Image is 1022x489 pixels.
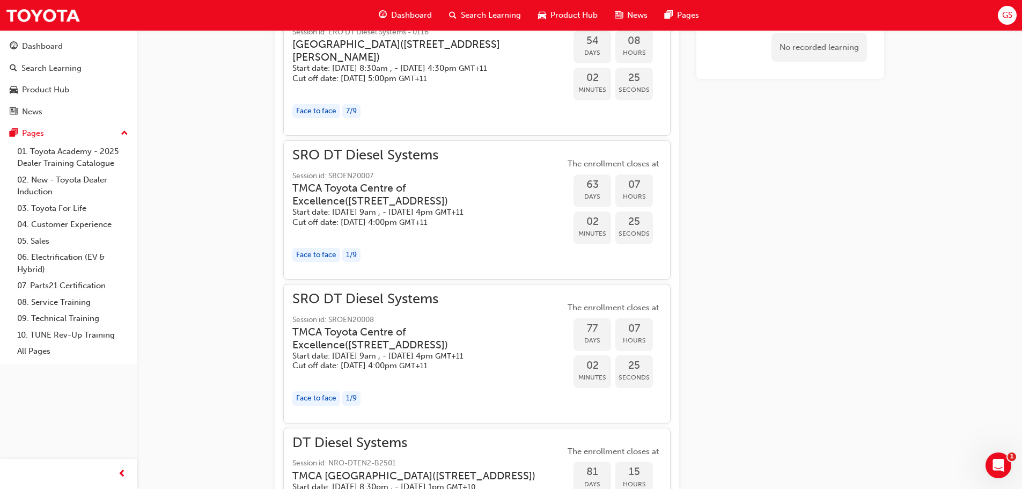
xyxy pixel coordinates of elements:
span: 54 [574,35,611,47]
a: Search Learning [4,59,133,78]
img: Trak [5,3,80,27]
span: DT Diesel Systems [292,437,553,449]
a: Product Hub [4,80,133,100]
h5: Start date: [DATE] 9am , - [DATE] 4pm [292,351,548,361]
span: Australian Eastern Daylight Time GMT+11 [399,218,428,227]
span: search-icon [10,64,17,74]
span: Session id: ERO DT Diesel Systems - 0116 [292,26,565,39]
a: 06. Electrification (EV & Hybrid) [13,249,133,278]
span: news-icon [10,107,18,117]
span: Australian Eastern Daylight Time GMT+11 [399,361,428,370]
button: GS [998,6,1017,25]
span: Hours [615,191,653,203]
span: up-icon [121,127,128,141]
span: 25 [615,72,653,84]
a: 04. Customer Experience [13,216,133,233]
div: No recorded learning [771,33,867,62]
h5: Cut off date: [DATE] 4:00pm [292,361,548,371]
h5: Start date: [DATE] 9am , - [DATE] 4pm [292,207,548,217]
h3: [GEOGRAPHIC_DATA] ( [STREET_ADDRESS][PERSON_NAME] ) [292,38,548,63]
div: News [22,106,42,118]
h5: Cut off date: [DATE] 4:00pm [292,217,548,228]
span: Hours [615,334,653,347]
span: 07 [615,179,653,191]
a: Dashboard [4,37,133,56]
span: 02 [574,360,611,372]
span: 08 [615,35,653,47]
span: guage-icon [10,42,18,52]
a: search-iconSearch Learning [440,4,530,26]
span: Australian Eastern Daylight Time GMT+11 [459,64,487,73]
div: 1 / 9 [342,391,361,406]
span: car-icon [538,9,546,22]
div: Product Hub [22,84,69,96]
a: News [4,102,133,122]
span: pages-icon [665,9,673,22]
div: Search Learning [21,62,82,75]
a: 09. Technical Training [13,310,133,327]
div: Pages [22,127,44,140]
span: car-icon [10,85,18,95]
span: 1 [1008,452,1016,461]
span: Australian Eastern Daylight Time GMT+11 [399,74,427,83]
button: DashboardSearch LearningProduct HubNews [4,34,133,123]
a: news-iconNews [606,4,656,26]
span: GS [1002,9,1012,21]
span: Days [574,47,611,59]
span: 07 [615,323,653,335]
span: Seconds [615,228,653,240]
span: Dashboard [391,9,432,21]
span: Minutes [574,84,611,96]
span: 02 [574,216,611,228]
span: SRO DT Diesel Systems [292,293,565,305]
span: Product Hub [550,9,598,21]
div: Face to face [292,248,340,262]
div: 7 / 9 [342,104,361,119]
span: Australian Eastern Daylight Time GMT+11 [435,352,464,361]
span: 02 [574,72,611,84]
span: Session id: NRO-DTEN2-B2501 [292,457,553,470]
h3: TMCA Toyota Centre of Excellence ( [STREET_ADDRESS] ) [292,326,548,351]
a: All Pages [13,343,133,360]
span: The enrollment closes at [565,158,661,170]
button: SRO DT Diesel SystemsSession id: SROEN20007TMCA Toyota Centre of Excellence([STREET_ADDRESS])Star... [292,149,661,271]
a: 03. Toyota For Life [13,200,133,217]
div: Face to face [292,391,340,406]
a: guage-iconDashboard [370,4,440,26]
a: 01. Toyota Academy - 2025 Dealer Training Catalogue [13,143,133,172]
span: 77 [574,323,611,335]
span: news-icon [615,9,623,22]
span: The enrollment closes at [565,302,661,314]
span: Days [574,334,611,347]
span: News [627,9,648,21]
span: Search Learning [461,9,521,21]
iframe: Intercom live chat [986,452,1011,478]
button: ERO DT Diesel Systems 0116Session id: ERO DT Diesel Systems - 0116[GEOGRAPHIC_DATA]([STREET_ADDRE... [292,5,661,127]
h5: Start date: [DATE] 8:30am , - [DATE] 4:30pm [292,63,548,74]
div: Dashboard [22,40,63,53]
a: car-iconProduct Hub [530,4,606,26]
div: Face to face [292,104,340,119]
a: 10. TUNE Rev-Up Training [13,327,133,344]
a: 08. Service Training [13,294,133,311]
a: pages-iconPages [656,4,708,26]
span: Seconds [615,84,653,96]
span: Minutes [574,371,611,384]
span: Session id: SROEN20008 [292,314,565,326]
span: Days [574,191,611,203]
span: 25 [615,360,653,372]
a: 07. Parts21 Certification [13,278,133,294]
a: 02. New - Toyota Dealer Induction [13,172,133,200]
span: Session id: SROEN20007 [292,170,565,183]
span: prev-icon [118,468,126,481]
div: 1 / 9 [342,248,361,262]
span: search-icon [449,9,457,22]
span: Minutes [574,228,611,240]
span: 63 [574,179,611,191]
span: The enrollment closes at [565,446,661,458]
span: Hours [615,47,653,59]
button: SRO DT Diesel SystemsSession id: SROEN20008TMCA Toyota Centre of Excellence([STREET_ADDRESS])Star... [292,293,661,414]
button: Pages [4,123,133,143]
span: guage-icon [379,9,387,22]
